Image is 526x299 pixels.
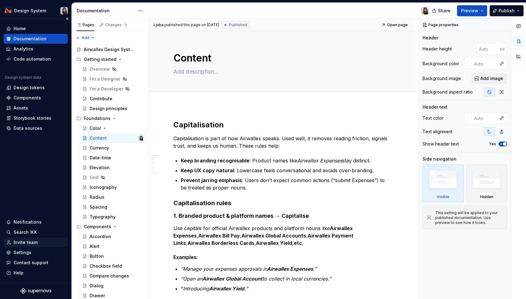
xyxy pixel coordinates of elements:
[90,263,122,269] div: Checkbox field
[188,240,254,246] strong: Airwallex Borderless Cards
[90,76,120,82] div: I'm a Designer
[490,5,524,16] button: Publish
[14,26,26,32] div: Home
[74,222,146,232] div: Components
[90,233,111,240] div: Accordion
[4,258,68,268] button: Contact support
[423,89,473,95] div: Background aspect ratio
[181,177,391,191] p: : Users don’t expect common actions (“submit Expenses”) to be treated as proper nouns.
[90,165,110,171] div: Elevation
[262,276,331,282] em: to collect in local currencies.”
[14,249,31,256] div: Settings
[256,240,292,246] strong: Airwallex Yield
[90,204,107,210] div: Spacing
[297,157,342,164] em: Airwallex Expenses
[74,54,146,64] div: Getting started
[379,21,411,29] a: Open page
[14,85,45,91] div: Design tokens
[173,254,198,260] strong: Examples:
[267,266,313,272] em: Airwallex Expenses
[480,194,493,199] div: Hidden
[499,8,515,14] span: Publish
[90,214,115,220] div: Typography
[202,276,224,282] em: Airwallex
[466,165,508,202] div: Hidden
[4,103,68,113] a: Assets
[4,54,68,64] a: Code automation
[76,22,94,27] div: Pages
[80,143,146,153] a: Currency
[423,115,443,121] div: Text color
[4,7,12,14] img: 0733df7c-e17f-4421-95a9-ced236ef1ff0.png
[4,83,68,93] a: Design tokens
[4,248,68,257] a: Settings
[423,141,459,147] div: Show header text
[461,8,478,14] span: Preview
[489,142,496,146] label: Yes
[80,64,146,74] a: Overview
[80,281,146,291] a: Dialog
[5,75,41,80] div: Design system data
[90,283,103,289] div: Dialog
[313,266,317,272] em: .”
[4,113,68,123] a: Storybook stories
[80,212,146,222] a: Typography
[4,44,68,54] a: Analytics
[14,260,48,266] div: Contact support
[90,145,109,151] div: Currency
[74,45,146,54] a: Airwallex Design System
[80,133,146,143] a: ContentXiangjun
[181,157,249,164] strong: Keep branding recognisable
[198,233,240,239] strong: Airwallex Bill Pay
[14,8,46,14] div: Design System
[173,225,391,247] p: Use capitals for official Airwallex products and platform nouns like , , , , , ,
[164,22,219,27] div: published this page on [DATE]
[90,155,111,161] div: Date-time
[80,153,146,163] a: Date-time
[471,73,507,84] button: Add image
[80,104,146,114] a: Design principles
[90,243,99,249] div: Alert
[387,22,408,27] span: Open page
[14,229,37,235] div: Search ⌘K
[80,251,146,261] a: Button
[423,165,464,202] div: Visible
[14,219,42,225] div: Notifications
[14,95,41,101] div: Components
[421,7,429,14] img: Xiangjun
[80,163,146,173] a: Elevation
[74,34,97,42] button: Add
[84,56,116,62] div: Getting started
[90,273,129,279] div: Compare changes
[14,36,47,42] div: Documentation
[90,86,123,92] div: I'm a Developer
[181,167,234,173] strong: Keep UX copy natural
[294,240,304,246] strong: etc.
[500,46,505,51] p: px
[241,233,306,239] strong: Airwallex Global Accounts
[80,192,146,202] a: Radius
[20,288,51,294] svg: Supernova Logo
[181,285,391,292] p: “
[80,74,146,84] a: I'm a Designer
[172,51,390,66] textarea: Content
[476,43,500,54] input: Auto
[14,239,38,245] div: Invite team
[80,241,146,251] a: Alert
[90,106,127,112] div: Design principles
[480,75,503,82] span: Add image
[4,227,68,237] button: Search ⌘K
[14,46,33,52] div: Analytics
[14,270,23,276] div: Help
[4,93,68,103] a: Components
[80,202,146,212] a: Spacing
[209,285,246,292] em: Airwallex Yield.
[77,8,135,14] div: Documentation
[173,120,391,130] h2: Capitalisation
[80,182,146,192] a: Iconography
[80,261,146,271] a: Checkbox field
[423,129,452,135] div: Text alignment
[423,104,447,110] div: Header text
[90,66,110,72] div: Overview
